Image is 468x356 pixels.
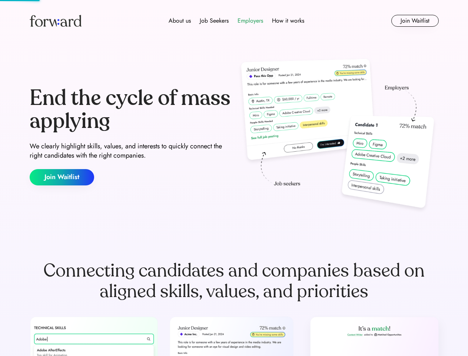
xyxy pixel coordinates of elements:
[30,87,231,132] div: End the cycle of mass applying
[237,56,439,216] img: hero-image.png
[30,15,82,27] img: Forward logo
[238,16,263,25] div: Employers
[200,16,229,25] div: Job Seekers
[391,15,439,27] button: Join Waitlist
[30,260,439,302] div: Connecting candidates and companies based on aligned skills, values, and priorities
[30,169,94,185] button: Join Waitlist
[30,142,231,160] div: We clearly highlight skills, values, and interests to quickly connect the right candidates with t...
[272,16,304,25] div: How it works
[169,16,191,25] div: About us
